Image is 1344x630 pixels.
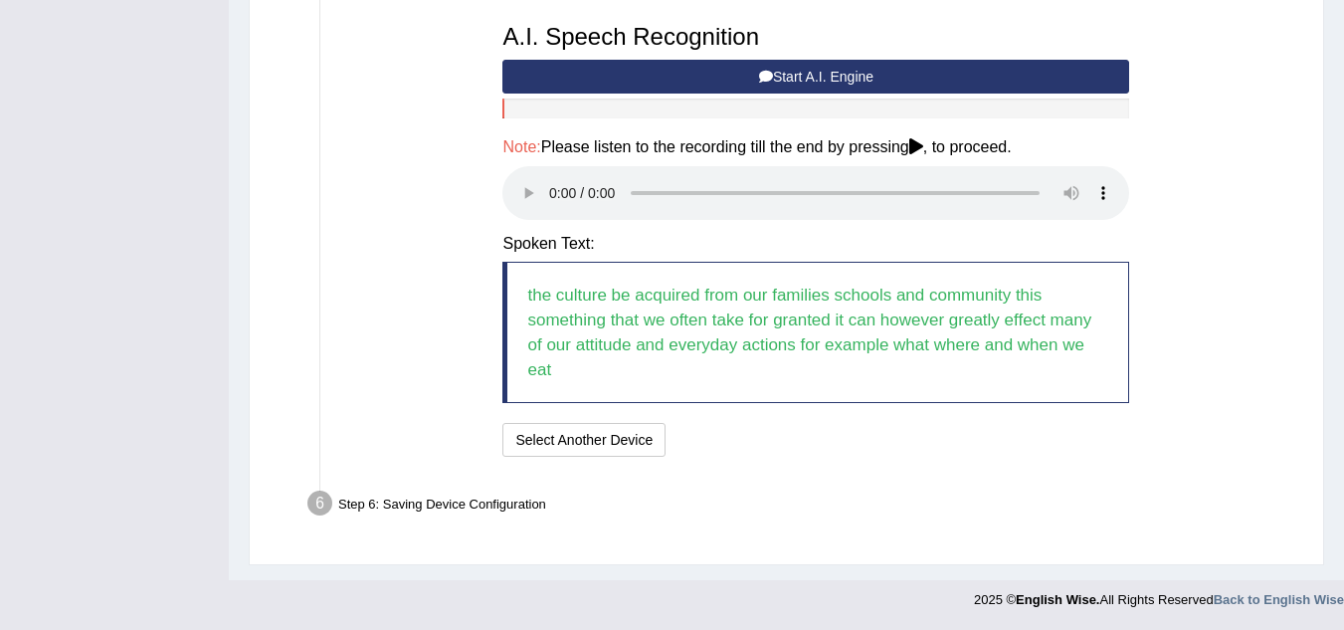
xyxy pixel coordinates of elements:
[502,423,666,457] button: Select Another Device
[502,262,1129,403] blockquote: the culture be acquired from our families schools and community this something that we often take...
[298,485,1314,528] div: Step 6: Saving Device Configuration
[502,235,1129,253] h4: Spoken Text:
[1214,592,1344,607] a: Back to English Wise
[502,24,1129,50] h3: A.I. Speech Recognition
[502,138,1129,156] h4: Please listen to the recording till the end by pressing , to proceed.
[974,580,1344,609] div: 2025 © All Rights Reserved
[502,138,540,155] span: Note:
[502,60,1129,94] button: Start A.I. Engine
[1016,592,1099,607] strong: English Wise.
